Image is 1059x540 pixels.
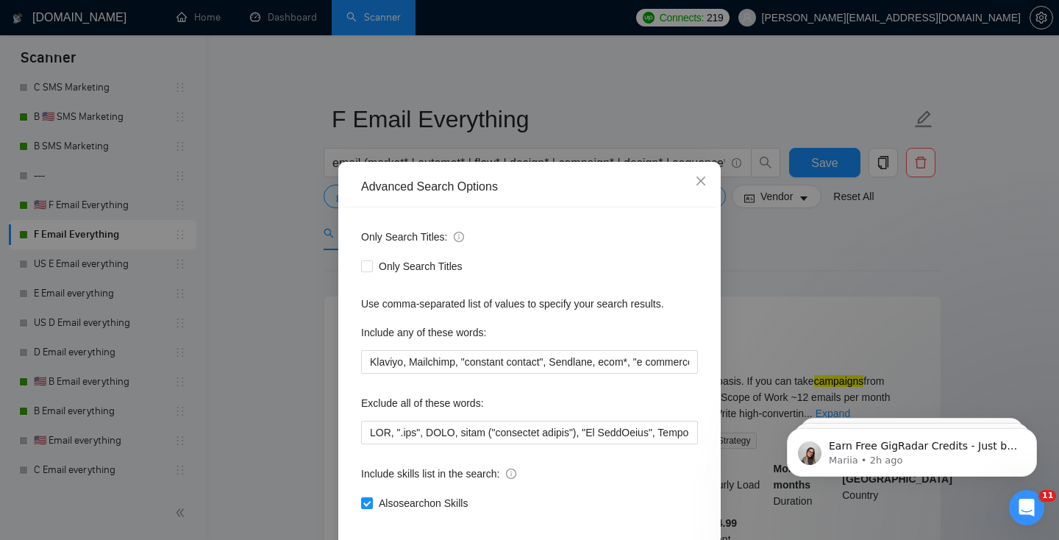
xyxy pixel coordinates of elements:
iframe: Intercom live chat [1009,490,1044,525]
div: Advanced Search Options [361,179,698,195]
span: Only Search Titles: [361,229,464,245]
span: info-circle [454,232,464,242]
span: Also search on Skills [373,495,474,511]
span: Include skills list in the search: [361,466,516,482]
div: Use comma-separated list of values to specify your search results. [361,296,698,312]
span: close [695,175,707,187]
span: info-circle [506,469,516,479]
span: 11 [1039,490,1056,502]
label: Exclude all of these words: [361,391,484,415]
button: Close [681,162,721,202]
iframe: Intercom notifications message [765,397,1059,500]
span: Only Search Titles [373,258,468,274]
label: Include any of these words: [361,321,486,344]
